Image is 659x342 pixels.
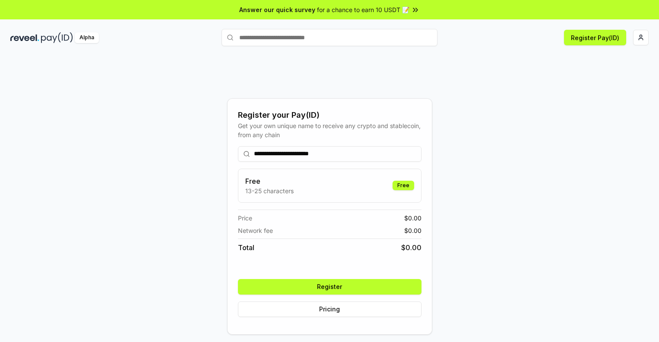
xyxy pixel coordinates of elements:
[238,213,252,223] span: Price
[245,176,294,186] h3: Free
[41,32,73,43] img: pay_id
[238,301,421,317] button: Pricing
[317,5,409,14] span: for a chance to earn 10 USDT 📝
[245,186,294,195] p: 13-25 characters
[10,32,39,43] img: reveel_dark
[404,226,421,235] span: $ 0.00
[75,32,99,43] div: Alpha
[401,242,421,253] span: $ 0.00
[564,30,626,45] button: Register Pay(ID)
[238,242,254,253] span: Total
[404,213,421,223] span: $ 0.00
[238,121,421,139] div: Get your own unique name to receive any crypto and stablecoin, from any chain
[238,109,421,121] div: Register your Pay(ID)
[239,5,315,14] span: Answer our quick survey
[393,181,414,190] div: Free
[238,279,421,295] button: Register
[238,226,273,235] span: Network fee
